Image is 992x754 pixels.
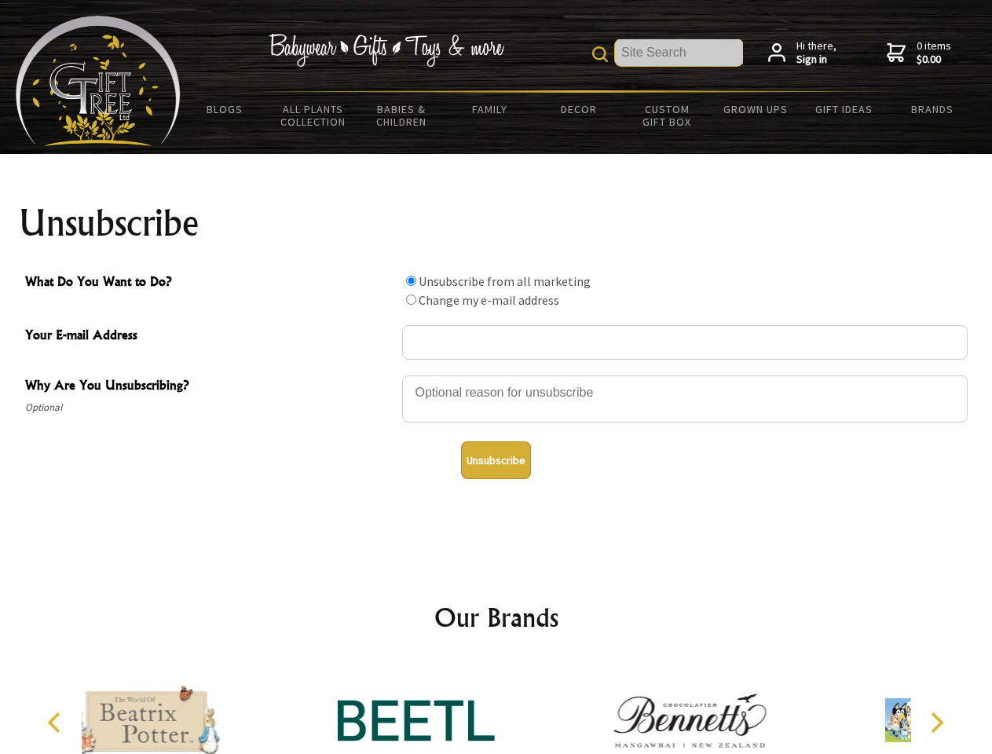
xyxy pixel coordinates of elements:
textarea: Why Are You Unsubscribing? [402,375,968,423]
a: Grown Ups [711,93,800,126]
a: 0 items$0.00 [887,39,951,67]
label: Unsubscribe from all marketing [419,273,591,289]
strong: $0.00 [917,53,951,67]
button: Previous [39,705,74,740]
span: Your E-mail Address [25,325,394,348]
span: Why Are You Unsubscribing? [25,375,394,398]
a: Babies & Children [357,93,446,138]
img: Babywear - Gifts - Toys & more [269,34,504,67]
a: Brands [888,93,977,126]
input: Your E-mail Address [402,325,968,360]
label: Change my e-mail address [419,292,559,308]
span: 0 items [917,38,951,67]
button: Unsubscribe [461,441,531,479]
h2: Our Brands [31,598,961,636]
a: Family [446,93,535,126]
a: Gift Ideas [800,93,888,126]
input: What Do You Want to Do? [406,295,416,305]
a: All Plants Collection [269,93,358,138]
span: What Do You Want to Do? [25,272,394,295]
a: Custom Gift Box [623,93,712,138]
a: Hi there,Sign in [768,39,836,67]
a: BLOGS [181,93,269,126]
strong: Sign in [796,53,836,67]
input: Site Search [615,39,743,66]
span: Hi there, [796,39,836,67]
input: What Do You Want to Do? [406,276,416,286]
h1: Unsubscribe [19,204,974,242]
img: product search [592,46,608,62]
span: Optional [25,398,394,417]
button: Next [919,705,954,740]
a: Decor [534,93,623,126]
img: Babyware - Gifts - Toys and more... [16,16,181,146]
